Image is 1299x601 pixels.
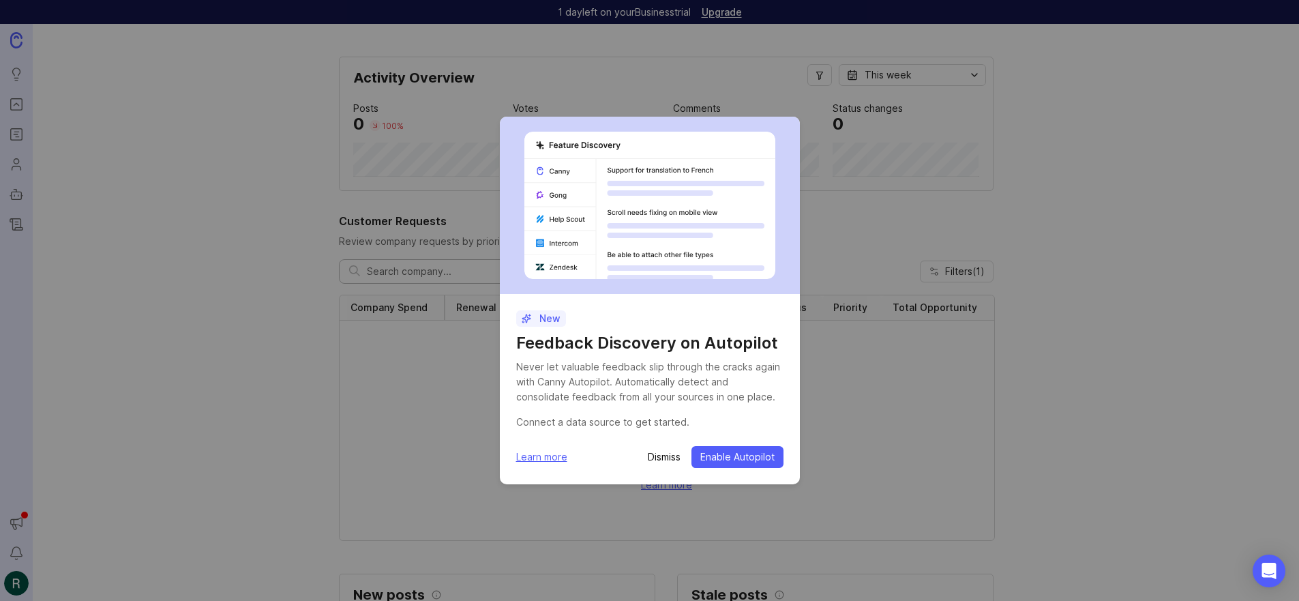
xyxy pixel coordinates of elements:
[516,415,783,430] div: Connect a data source to get started.
[1253,555,1285,587] div: Open Intercom Messenger
[691,446,783,468] button: Enable Autopilot
[648,450,681,464] button: Dismiss
[524,132,775,279] img: autopilot-456452bdd303029aca878276f8eef889.svg
[522,312,561,325] p: New
[516,332,783,354] h1: Feedback Discovery on Autopilot
[516,360,783,405] div: Never let valuable feedback slip through the cracks again with Canny Autopilot. Automatically det...
[700,450,775,464] span: Enable Autopilot
[516,450,567,465] a: Learn more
